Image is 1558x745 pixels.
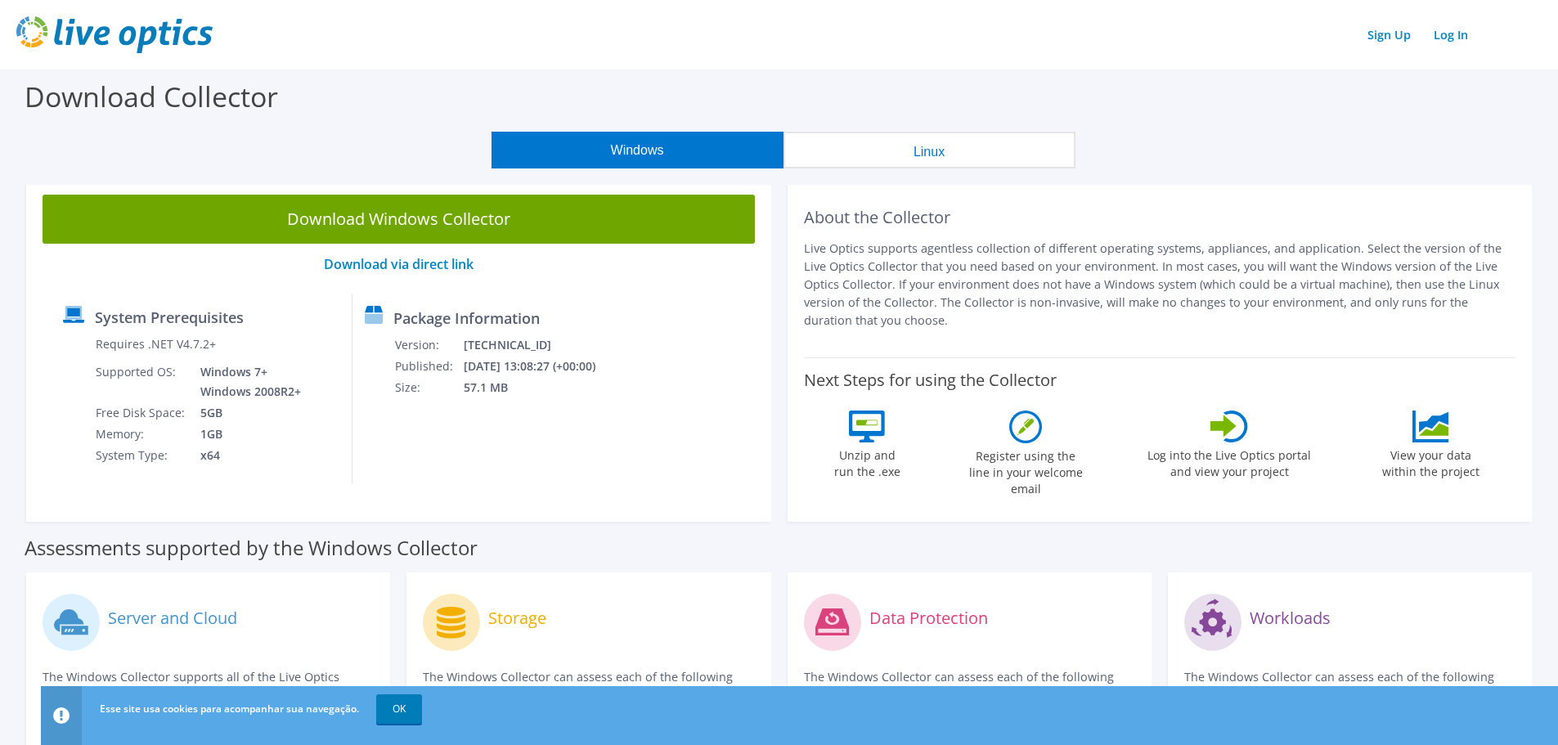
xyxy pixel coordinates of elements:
[324,255,474,273] a: Download via direct link
[188,445,304,466] td: x64
[1184,668,1515,704] p: The Windows Collector can assess each of the following applications.
[394,377,463,398] td: Size:
[25,78,278,115] label: Download Collector
[100,702,359,716] span: Esse site usa cookies para acompanhar sua navegação.
[43,195,755,244] a: Download Windows Collector
[804,370,1057,390] label: Next Steps for using the Collector
[1372,442,1489,480] label: View your data within the project
[423,668,754,704] p: The Windows Collector can assess each of the following storage systems.
[804,240,1516,330] p: Live Optics supports agentless collection of different operating systems, appliances, and applica...
[463,377,617,398] td: 57.1 MB
[804,668,1135,704] p: The Windows Collector can assess each of the following DPS applications.
[108,610,237,626] label: Server and Cloud
[488,610,546,626] label: Storage
[43,668,374,704] p: The Windows Collector supports all of the Live Optics compute and cloud assessments.
[95,402,188,424] td: Free Disk Space:
[25,540,478,556] label: Assessments supported by the Windows Collector
[188,402,304,424] td: 5GB
[1359,23,1419,47] a: Sign Up
[1147,442,1312,480] label: Log into the Live Optics portal and view your project
[964,443,1087,497] label: Register using the line in your welcome email
[96,336,216,352] label: Requires .NET V4.7.2+
[492,132,783,168] button: Windows
[829,442,905,480] label: Unzip and run the .exe
[95,361,188,402] td: Supported OS:
[1426,23,1476,47] a: Log In
[1250,610,1331,626] label: Workloads
[394,356,463,377] td: Published:
[463,356,617,377] td: [DATE] 13:08:27 (+00:00)
[188,361,304,402] td: Windows 7+ Windows 2008R2+
[783,132,1075,168] button: Linux
[804,208,1516,227] h2: About the Collector
[188,424,304,445] td: 1GB
[463,334,617,356] td: [TECHNICAL_ID]
[95,309,244,325] label: System Prerequisites
[95,445,188,466] td: System Type:
[394,334,463,356] td: Version:
[376,694,422,724] a: OK
[869,610,988,626] label: Data Protection
[95,424,188,445] td: Memory:
[393,310,540,326] label: Package Information
[16,16,213,53] img: live_optics_svg.svg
